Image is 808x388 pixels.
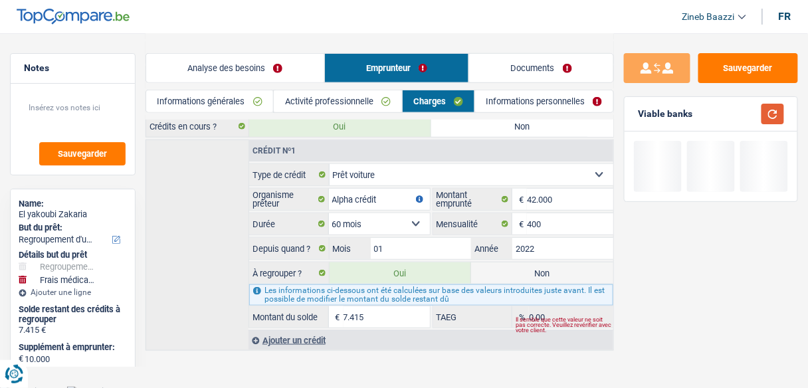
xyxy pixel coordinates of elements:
[329,306,344,328] span: €
[638,108,692,120] div: Viable banks
[19,342,124,353] label: Supplément à emprunter:
[512,213,527,235] span: €
[58,149,107,158] span: Sauvegarder
[249,238,330,259] label: Depuis quand ?
[512,189,527,210] span: €
[146,116,249,137] label: Crédits en cours ?
[19,288,127,297] div: Ajouter une ligne
[249,284,613,306] div: Les informations ci-dessous ont été calculées sur base des valeurs introduites juste avant. Il es...
[39,142,126,165] button: Sauvegarder
[512,306,529,328] span: %
[325,54,469,82] a: Emprunteur
[19,304,127,325] div: Solde restant des crédits à regrouper
[274,90,401,112] a: Activité professionnelle
[403,90,474,112] a: Charges
[371,238,472,259] input: MM
[249,189,328,210] label: Organisme prêteur
[471,262,613,284] label: Non
[779,10,791,23] div: fr
[249,213,328,235] label: Durée
[682,11,735,23] span: Zineb Baazzi
[19,223,124,233] label: But du prêt:
[330,262,472,284] label: Oui
[512,238,613,259] input: AAAA
[698,53,798,83] button: Sauvegarder
[146,90,273,112] a: Informations générales
[249,306,328,328] label: Montant du solde
[672,6,746,28] a: Zineb Baazzi
[249,330,613,350] div: Ajouter un crédit
[433,306,512,328] label: TAEG
[17,9,130,25] img: TopCompare Logo
[249,116,431,137] label: Oui
[471,238,512,259] label: Année
[249,164,330,185] label: Type de crédit
[146,54,324,82] a: Analyse des besoins
[24,62,122,74] h5: Notes
[433,213,512,235] label: Mensualité
[19,353,23,364] span: €
[330,238,371,259] label: Mois
[249,262,330,284] label: À regrouper ?
[516,322,613,328] div: Il semble que cette valeur ne soit pas correcte. Veuillez revérifier avec votre client.
[475,90,613,112] a: Informations personnelles
[19,209,127,220] div: El yakoubi Zakaria
[19,325,127,336] div: 7.415 €
[249,147,299,155] div: Crédit nº1
[433,189,512,210] label: Montant emprunté
[19,199,127,209] div: Name:
[19,250,127,260] div: Détails but du prêt
[469,54,613,82] a: Documents
[431,116,613,137] label: Non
